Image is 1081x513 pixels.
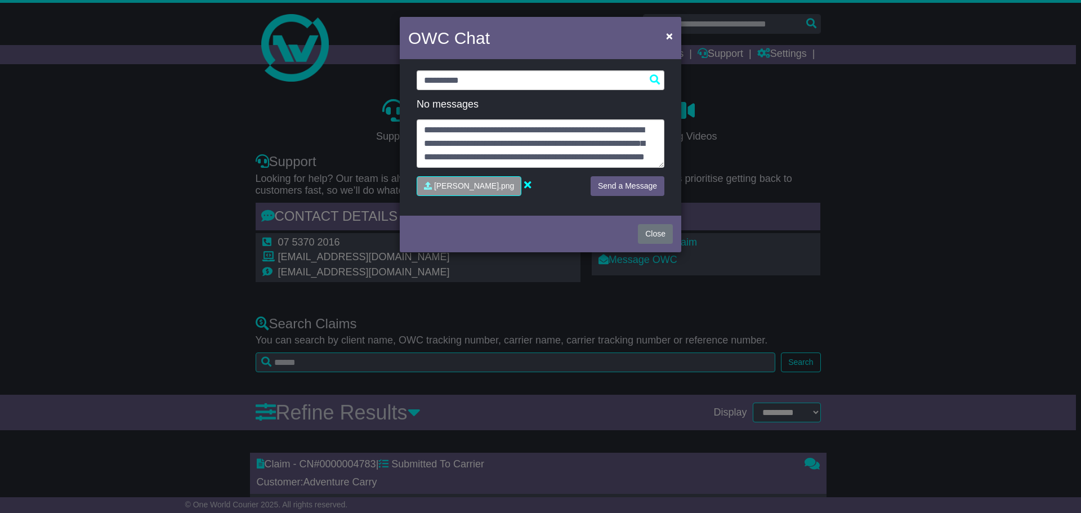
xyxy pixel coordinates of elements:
[408,25,490,51] h4: OWC Chat
[417,99,664,111] p: No messages
[591,176,664,196] button: Send a Message
[666,29,673,42] span: ×
[638,224,673,244] button: Close
[660,24,678,47] button: Close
